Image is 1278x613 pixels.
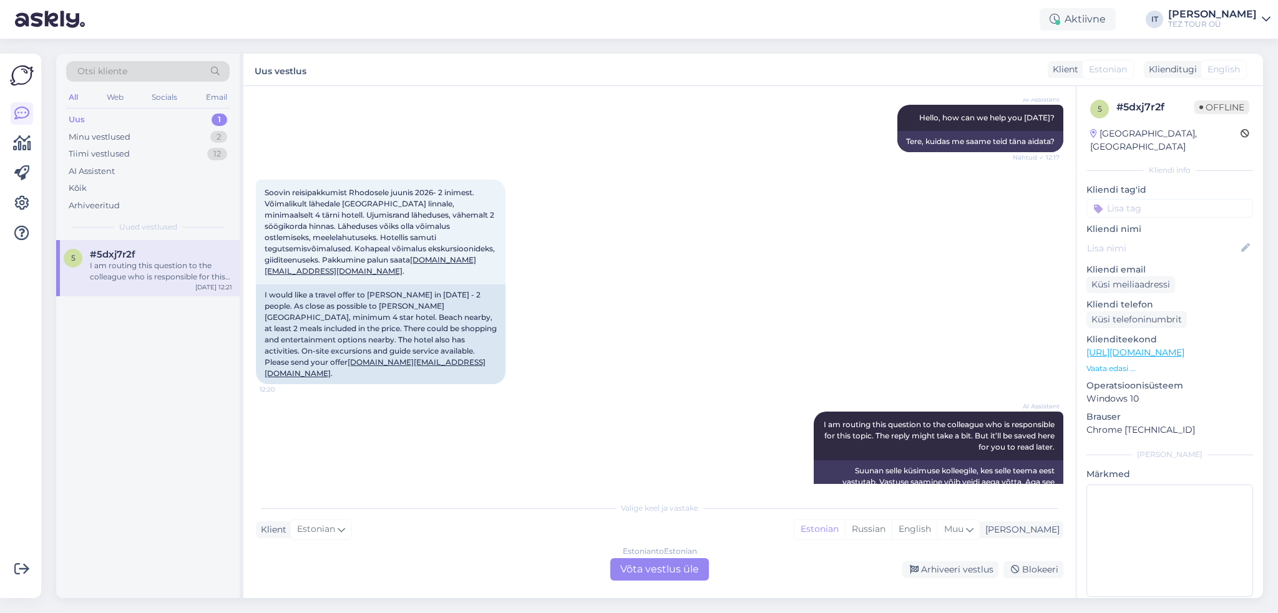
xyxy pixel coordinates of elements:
[814,460,1063,504] div: Suunan selle küsimuse kolleegile, kes selle teema eest vastutab. Vastuse saamine võib veidi aega ...
[119,221,177,233] span: Uued vestlused
[1013,95,1060,104] span: AI Assistent
[265,188,497,276] span: Soovin reisipakkumist Rhodosele juunis 2026- 2 inimest. Võimalikult lähedale [GEOGRAPHIC_DATA] li...
[1013,153,1060,162] span: Nähtud ✓ 12:17
[90,249,135,260] span: #5dxj7r2f
[892,520,937,539] div: English
[1086,199,1253,218] input: Lisa tag
[1086,223,1253,236] p: Kliendi nimi
[824,420,1056,451] span: I am routing this question to the colleague who is responsible for this topic. The reply might ta...
[1144,63,1197,76] div: Klienditugi
[69,200,120,212] div: Arhiveeritud
[1207,63,1240,76] span: English
[845,520,892,539] div: Russian
[1003,561,1063,578] div: Blokeeri
[69,165,115,178] div: AI Assistent
[71,253,76,263] span: 5
[1086,423,1253,437] p: Chrome [TECHNICAL_ID]
[1086,392,1253,405] p: Windows 10
[897,131,1063,152] div: Tere, kuidas me saame teid täna aidata?
[212,113,227,126] div: 1
[77,65,127,78] span: Otsi kliente
[944,523,963,534] span: Muu
[256,284,505,384] div: I would like a travel offer to [PERSON_NAME] in [DATE] - 2 people. As close as possible to [PERSO...
[1087,241,1239,255] input: Lisa nimi
[902,561,998,578] div: Arhiveeri vestlus
[104,89,126,105] div: Web
[1086,379,1253,392] p: Operatsioonisüsteem
[1146,11,1163,28] div: IT
[610,558,709,581] div: Võta vestlus üle
[195,282,232,292] div: [DATE] 12:21
[66,89,80,105] div: All
[1086,165,1253,176] div: Kliendi info
[69,113,85,126] div: Uus
[265,357,485,378] a: [DOMAIN_NAME][EMAIL_ADDRESS][DOMAIN_NAME]
[256,503,1063,514] div: Valige keel ja vastake
[69,131,130,143] div: Minu vestlused
[1194,100,1249,114] span: Offline
[1040,8,1116,31] div: Aktiivne
[1086,263,1253,276] p: Kliendi email
[260,385,306,394] span: 12:20
[1090,127,1241,153] div: [GEOGRAPHIC_DATA], [GEOGRAPHIC_DATA]
[10,64,34,87] img: Askly Logo
[1086,363,1253,374] p: Vaata edasi ...
[1013,402,1060,411] span: AI Assistent
[255,61,306,78] label: Uus vestlus
[1168,9,1271,29] a: [PERSON_NAME]TEZ TOUR OÜ
[980,523,1060,536] div: [PERSON_NAME]
[207,148,227,160] div: 12
[1116,100,1194,115] div: # 5dxj7r2f
[210,131,227,143] div: 2
[1086,449,1253,460] div: [PERSON_NAME]
[256,523,286,536] div: Klient
[1086,333,1253,346] p: Klienditeekond
[1086,410,1253,423] p: Brauser
[1168,9,1257,19] div: [PERSON_NAME]
[69,182,87,195] div: Kõik
[794,520,845,539] div: Estonian
[1086,183,1253,196] p: Kliendi tag'id
[1086,298,1253,311] p: Kliendi telefon
[1086,347,1184,358] a: [URL][DOMAIN_NAME]
[1086,468,1253,481] p: Märkmed
[1086,276,1175,293] div: Küsi meiliaadressi
[69,148,130,160] div: Tiimi vestlused
[297,523,335,536] span: Estonian
[1098,104,1102,113] span: 5
[919,113,1055,122] span: Hello, how can we help you [DATE]?
[1089,63,1127,76] span: Estonian
[1086,311,1187,328] div: Küsi telefoninumbrit
[203,89,230,105] div: Email
[90,260,232,282] div: I am routing this question to the colleague who is responsible for this topic. The reply might ta...
[1168,19,1257,29] div: TEZ TOUR OÜ
[623,546,697,557] div: Estonian to Estonian
[1048,63,1078,76] div: Klient
[149,89,180,105] div: Socials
